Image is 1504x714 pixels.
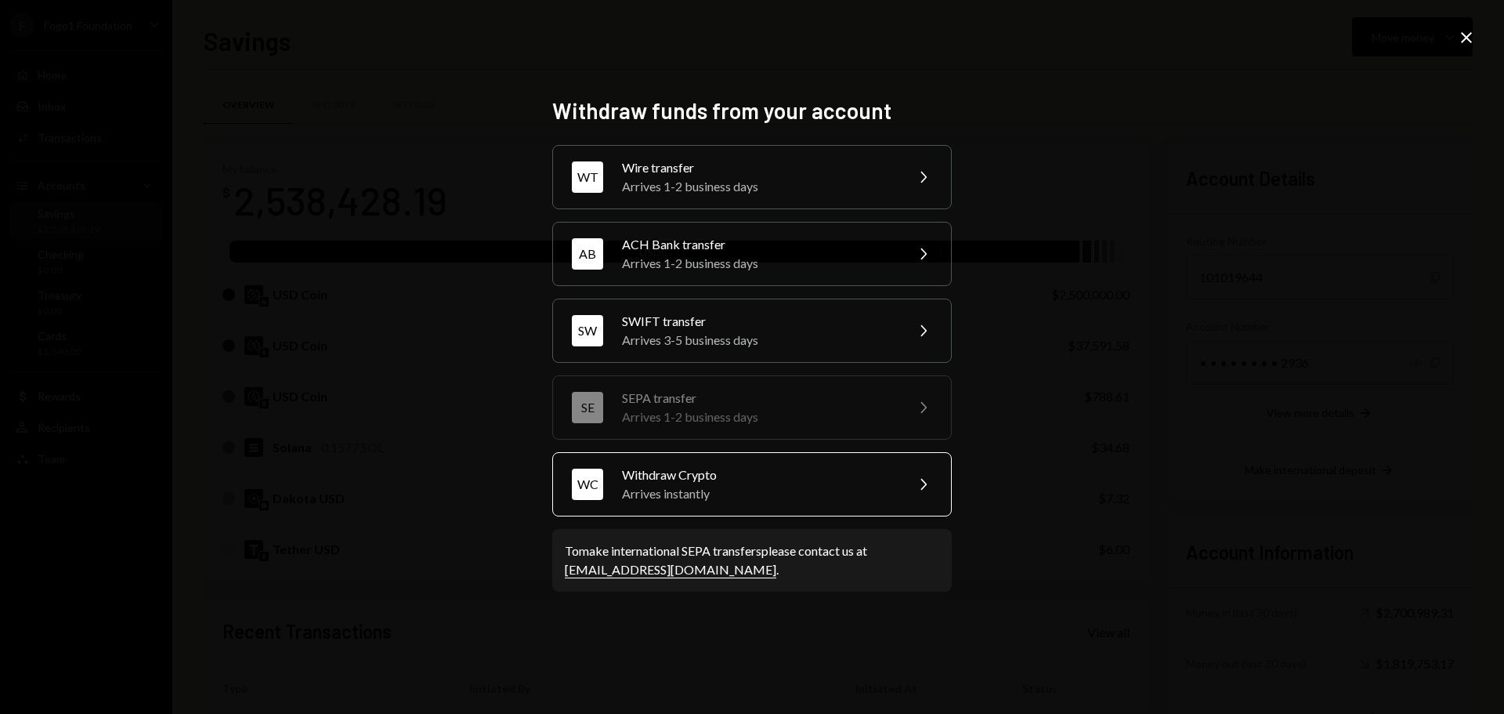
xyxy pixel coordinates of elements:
[622,235,895,254] div: ACH Bank transfer
[622,177,895,196] div: Arrives 1-2 business days
[552,145,952,209] button: WTWire transferArrives 1-2 business days
[552,375,952,440] button: SESEPA transferArrives 1-2 business days
[622,312,895,331] div: SWIFT transfer
[565,562,776,578] a: [EMAIL_ADDRESS][DOMAIN_NAME]
[552,222,952,286] button: ABACH Bank transferArrives 1-2 business days
[622,484,895,503] div: Arrives instantly
[572,392,603,423] div: SE
[622,466,895,484] div: Withdraw Crypto
[565,542,939,579] div: To make international SEPA transfers please contact us at .
[622,158,895,177] div: Wire transfer
[552,452,952,516] button: WCWithdraw CryptoArrives instantly
[622,408,895,426] div: Arrives 1-2 business days
[622,389,895,408] div: SEPA transfer
[572,238,603,270] div: AB
[552,299,952,363] button: SWSWIFT transferArrives 3-5 business days
[622,254,895,273] div: Arrives 1-2 business days
[572,315,603,346] div: SW
[552,96,952,126] h2: Withdraw funds from your account
[572,161,603,193] div: WT
[622,331,895,350] div: Arrives 3-5 business days
[572,469,603,500] div: WC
